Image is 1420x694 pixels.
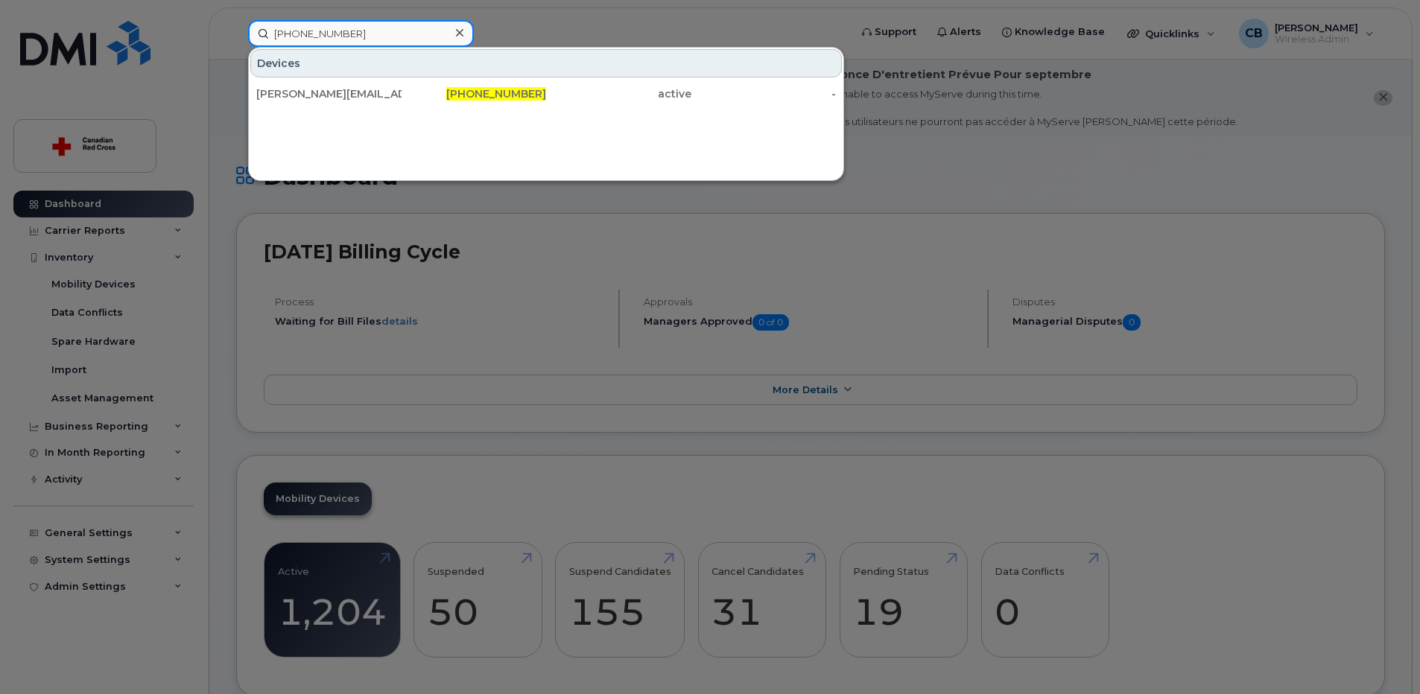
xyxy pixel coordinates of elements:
[446,87,546,101] span: [PHONE_NUMBER]
[256,86,402,101] div: [PERSON_NAME][EMAIL_ADDRESS][PERSON_NAME][DOMAIN_NAME]
[691,86,837,101] div: -
[546,86,691,101] div: active
[250,80,842,107] a: [PERSON_NAME][EMAIL_ADDRESS][PERSON_NAME][DOMAIN_NAME][PHONE_NUMBER]active-
[250,49,842,77] div: Devices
